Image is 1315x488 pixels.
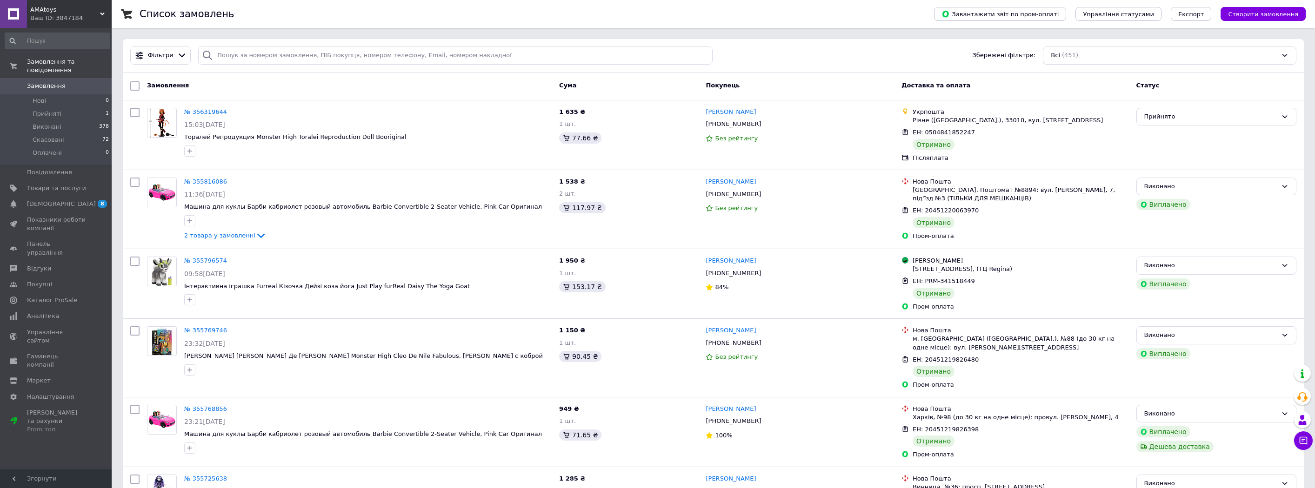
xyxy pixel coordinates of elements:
[1136,441,1214,452] div: Дешева доставка
[913,207,979,214] span: ЕН: 20451220063970
[1083,11,1154,18] span: Управління статусами
[147,108,177,138] a: Фото товару
[559,108,585,115] span: 1 635 ₴
[1228,11,1298,18] span: Створити замовлення
[1171,7,1212,21] button: Експорт
[147,178,177,207] a: Фото товару
[704,118,763,130] div: [PHONE_NUMBER]
[1144,261,1277,270] div: Виконано
[1144,182,1277,191] div: Виконано
[149,108,175,137] img: Фото товару
[913,413,1129,422] div: Харків, №98 (до 30 кг на одне місце): провул. [PERSON_NAME], 4
[33,149,62,157] span: Оплачені
[184,430,542,437] span: Машина для куклы Барби кабриолет розовый автомобиль Barbie Convertible 2-Seater Vehicle, Pink Car...
[972,51,1035,60] span: Збережені фільтри:
[913,232,1129,240] div: Пром-оплата
[184,203,542,210] a: Машина для куклы Барби кабриолет розовый автомобиль Barbie Convertible 2-Seater Vehicle, Pink Car...
[1075,7,1161,21] button: Управління статусами
[147,183,176,202] img: Фото товару
[1178,11,1204,18] span: Експорт
[1136,348,1190,359] div: Виплачено
[559,270,576,277] span: 1 шт.
[27,328,86,345] span: Управління сайтом
[559,82,576,89] span: Cума
[184,475,227,482] a: № 355725638
[27,376,51,385] span: Маркет
[715,353,758,360] span: Без рейтингу
[147,326,177,356] a: Фото товару
[184,257,227,264] a: № 355796574
[106,97,109,105] span: 0
[706,326,756,335] a: [PERSON_NAME]
[913,129,975,136] span: ЕН: 0504841852247
[715,432,732,439] span: 100%
[706,108,756,117] a: [PERSON_NAME]
[1144,112,1277,122] div: Прийнято
[27,58,112,74] span: Замовлення та повідомлення
[27,82,66,90] span: Замовлення
[941,10,1059,18] span: Завантажити звіт по пром-оплаті
[704,188,763,200] div: [PHONE_NUMBER]
[27,240,86,257] span: Панель управління
[106,149,109,157] span: 0
[184,283,470,290] a: Інтерактивна іграшка Furreal Кізочка Дейзі коза йога Just Play furReal Daisy The Yoga Goat
[704,415,763,427] div: [PHONE_NUMBER]
[27,184,86,192] span: Товари та послуги
[33,97,46,105] span: Нові
[1136,199,1190,210] div: Виплачено
[913,303,1129,311] div: Пром-оплата
[559,339,576,346] span: 1 шт.
[33,123,61,131] span: Виконані
[147,405,177,435] a: Фото товару
[913,277,975,284] span: ЕН: PRM-341518449
[184,232,267,239] a: 2 товара у замовленні
[184,327,227,334] a: № 355769746
[198,46,712,65] input: Пошук за номером замовлення, ПІБ покупця, номером телефону, Email, номером накладної
[913,335,1129,351] div: м. [GEOGRAPHIC_DATA] ([GEOGRAPHIC_DATA].), №88 (до 30 кг на одне місце): вул. [PERSON_NAME][STREE...
[913,108,1129,116] div: Укрпошта
[559,132,601,144] div: 77.66 ₴
[913,186,1129,203] div: [GEOGRAPHIC_DATA], Поштомат №8894: вул. [PERSON_NAME], 7, під'їзд №3 (ТІЛЬКИ ДЛЯ МЕШКАНЦІВ)
[140,8,234,20] h1: Список замовлень
[27,409,86,434] span: [PERSON_NAME] та рахунки
[1051,51,1060,60] span: Всі
[184,340,225,347] span: 23:32[DATE]
[913,405,1129,413] div: Нова Пошта
[98,200,107,208] span: 8
[184,232,255,239] span: 2 товара у замовленні
[559,202,606,213] div: 117.97 ₴
[913,381,1129,389] div: Пром-оплата
[706,178,756,186] a: [PERSON_NAME]
[184,121,225,128] span: 15:03[DATE]
[184,178,227,185] a: № 355816086
[913,426,979,433] span: ЕН: 20451219826398
[1211,10,1306,17] a: Створити замовлення
[147,257,177,286] a: Фото товару
[184,133,407,140] a: Торалей Репродукция Monster High Toralei Reproduction Doll Booriginal
[27,216,86,232] span: Показники роботи компанії
[559,429,601,441] div: 71.65 ₴
[1136,278,1190,290] div: Виплачено
[27,312,59,320] span: Аналітика
[27,280,52,289] span: Покупці
[1062,52,1078,59] span: (451)
[913,435,955,447] div: Отримано
[184,352,543,359] a: [PERSON_NAME] [PERSON_NAME] Де [PERSON_NAME] Monster High Cleo De Nile Fabulous, [PERSON_NAME] с ...
[706,475,756,483] a: [PERSON_NAME]
[148,51,174,60] span: Фільтри
[106,110,109,118] span: 1
[33,136,64,144] span: Скасовані
[1144,330,1277,340] div: Виконано
[715,284,728,290] span: 84%
[559,281,606,292] div: 153.17 ₴
[27,425,86,434] div: Prom топ
[5,33,110,49] input: Пошук
[559,327,585,334] span: 1 150 ₴
[27,168,72,177] span: Повідомлення
[913,326,1129,335] div: Нова Пошта
[151,327,173,356] img: Фото товару
[184,405,227,412] a: № 355768856
[99,123,109,131] span: 378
